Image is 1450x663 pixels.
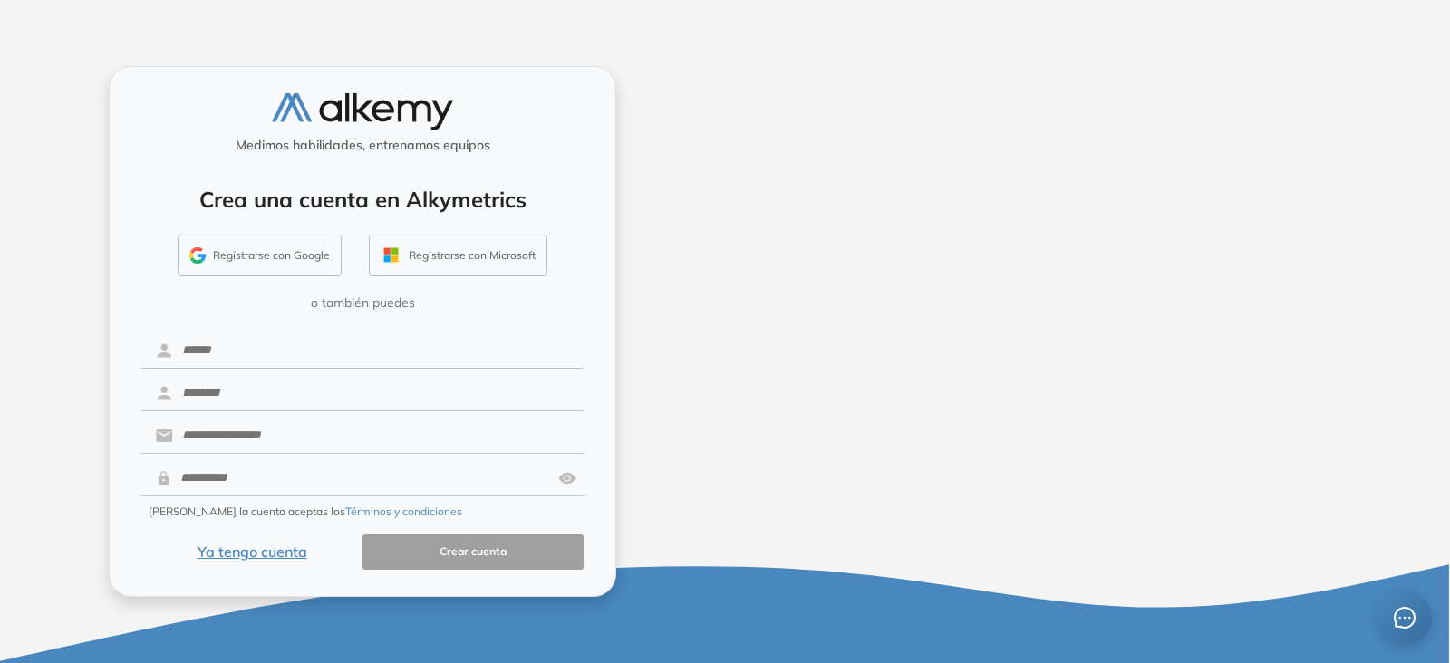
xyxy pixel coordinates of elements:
[311,293,415,312] span: o también puedes
[149,504,462,520] span: [PERSON_NAME] la cuenta aceptas los
[141,534,362,570] button: Ya tengo cuenta
[117,138,608,153] h5: Medimos habilidades, entrenamos equipos
[381,245,401,265] img: OUTLOOK_ICON
[178,235,342,276] button: Registrarse con Google
[1394,607,1416,629] span: message
[369,235,547,276] button: Registrarse con Microsoft
[272,93,453,130] img: logo-alkemy
[345,504,462,520] button: Términos y condiciones
[189,247,206,264] img: GMAIL_ICON
[362,534,584,570] button: Crear cuenta
[133,187,592,213] h4: Crea una cuenta en Alkymetrics
[558,461,576,495] img: asd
